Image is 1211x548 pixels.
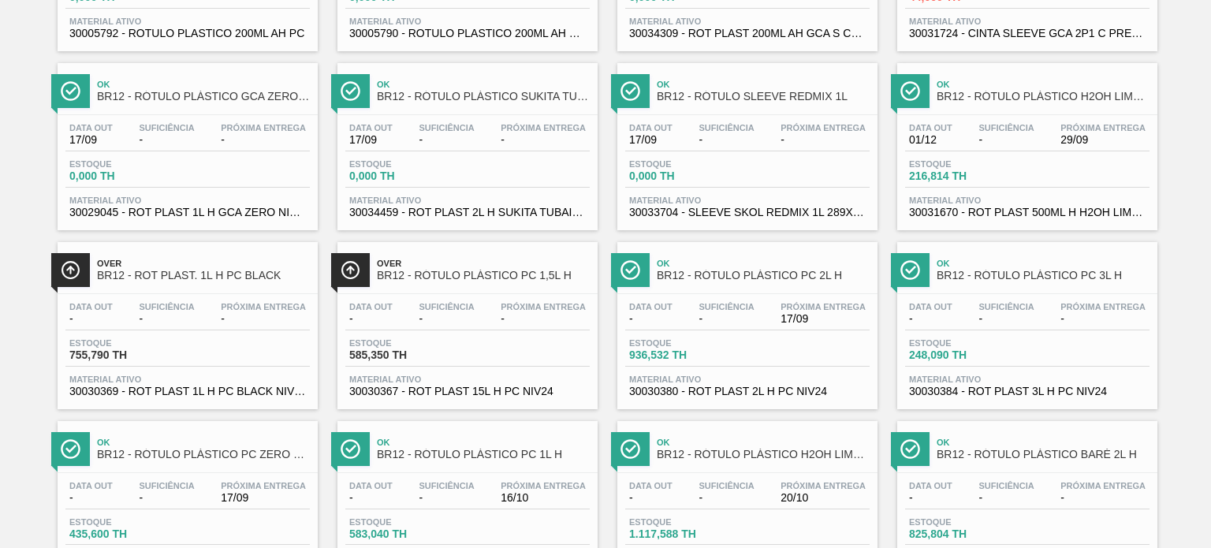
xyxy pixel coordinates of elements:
span: 435,600 TH [69,528,180,540]
img: Ícone [900,439,920,459]
span: Data out [69,123,113,132]
span: BR12 - RÓTULO PLÁSTICO PC 3L H [937,270,1150,281]
span: 30030380 - ROT PLAST 2L H PC NIV24 [629,386,866,397]
span: Suficiência [419,481,474,490]
span: Estoque [69,159,180,169]
a: ÍconeOverBR12 - ROT PLAST. 1L H PC BLACKData out-Suficiência-Próxima Entrega-Estoque755,790 THMat... [46,230,326,409]
span: BR12 - RÓTULO PLÁSTICO PC ZERO 2L H [97,449,310,460]
span: 17/09 [69,134,113,146]
span: Suficiência [419,302,474,311]
span: - [909,313,952,325]
span: Suficiência [978,123,1034,132]
span: 248,090 TH [909,349,1019,361]
span: Ok [97,80,310,89]
span: Suficiência [978,481,1034,490]
span: - [419,134,474,146]
span: Ok [937,80,1150,89]
span: Over [377,259,590,268]
span: Ok [657,438,870,447]
span: Ok [937,259,1150,268]
span: BR12 - RÓTULO PLÁSTICO PC 2L H [657,270,870,281]
img: Ícone [620,439,640,459]
a: ÍconeOkBR12 - RÓTULO PLÁSTICO H2OH LIMONETO 500ML HData out01/12Suficiência-Próxima Entrega29/09E... [885,51,1165,230]
span: Data out [629,481,673,490]
span: Ok [377,80,590,89]
img: Ícone [341,439,360,459]
img: Ícone [61,260,80,280]
span: Ok [97,438,310,447]
span: Material ativo [909,17,1146,26]
span: 30034309 - ROT PLAST 200ML AH GCA S CL NIV25 [629,28,866,39]
span: - [781,134,866,146]
span: Estoque [629,517,740,527]
span: Estoque [909,338,1019,348]
span: - [349,313,393,325]
span: BR12 - RÓTULO PLÁSTICO SUKITA TUBAINA 2L H [377,91,590,103]
span: BR12 - RÓTULO PLÁSTICO PC 1L H [377,449,590,460]
span: Suficiência [139,123,194,132]
span: Próxima Entrega [781,481,866,490]
span: Data out [69,481,113,490]
span: Data out [629,123,673,132]
a: ÍconeOkBR12 - RÓTULO PLÁSTICO GCA ZERO 1L HData out17/09Suficiência-Próxima Entrega-Estoque0,000 ... [46,51,326,230]
span: Data out [349,481,393,490]
span: - [978,313,1034,325]
span: Material ativo [349,17,586,26]
a: ÍconeOkBR12 - RÓTULO PLÁSTICO PC 2L HData out-Suficiência-Próxima Entrega17/09Estoque936,532 THMa... [605,230,885,409]
img: Ícone [341,81,360,101]
span: Data out [629,302,673,311]
span: 755,790 TH [69,349,180,361]
span: Suficiência [699,123,754,132]
span: - [629,492,673,504]
span: Estoque [629,159,740,169]
span: Estoque [629,338,740,348]
span: - [699,134,754,146]
img: Ícone [620,260,640,280]
span: - [69,492,113,504]
span: 30030367 - ROT PLAST 15L H PC NIV24 [349,386,586,397]
span: - [139,313,194,325]
span: - [909,492,952,504]
span: Próxima Entrega [501,123,586,132]
span: - [221,134,306,146]
span: Over [97,259,310,268]
span: BR12 - RÓTULO SLEEVE REDMIX 1L [657,91,870,103]
span: Material ativo [69,17,306,26]
span: Material ativo [69,196,306,205]
span: Data out [349,302,393,311]
span: Material ativo [349,375,586,384]
span: - [69,313,113,325]
span: 30005792 - ROTULO PLASTICO 200ML AH PC [69,28,306,39]
span: Data out [909,123,952,132]
span: Material ativo [349,196,586,205]
a: ÍconeOverBR12 - RÓTULO PLÁSTICO PC 1,5L HData out-Suficiência-Próxima Entrega-Estoque585,350 THMa... [326,230,605,409]
span: Próxima Entrega [221,302,306,311]
span: Material ativo [909,196,1146,205]
span: Suficiência [699,481,754,490]
span: - [501,313,586,325]
span: 30033704 - SLEEVE SKOL REDMIX 1L 289X260 [629,207,866,218]
span: Estoque [69,338,180,348]
span: - [419,313,474,325]
span: Data out [349,123,393,132]
span: 17/09 [349,134,393,146]
span: - [139,492,194,504]
span: 583,040 TH [349,528,460,540]
span: - [501,134,586,146]
span: 16/10 [501,492,586,504]
span: Suficiência [978,302,1034,311]
span: - [419,492,474,504]
span: Data out [69,302,113,311]
span: Estoque [909,517,1019,527]
span: 17/09 [629,134,673,146]
span: Próxima Entrega [501,302,586,311]
span: Próxima Entrega [501,481,586,490]
a: ÍconeOkBR12 - RÓTULO PLÁSTICO SUKITA TUBAINA 2L HData out17/09Suficiência-Próxima Entrega-Estoque... [326,51,605,230]
span: Ok [937,438,1150,447]
span: 30029045 - ROT PLAST 1L H GCA ZERO NIV24 [69,207,306,218]
span: - [699,492,754,504]
span: 17/09 [221,492,306,504]
img: Ícone [61,81,80,101]
span: BR12 - RÓTULO PLÁSTICO GCA ZERO 1L H [97,91,310,103]
span: 30031724 - CINTA SLEEVE GCA 2P1 C PRECO 7 99 NIV24 [909,28,1146,39]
